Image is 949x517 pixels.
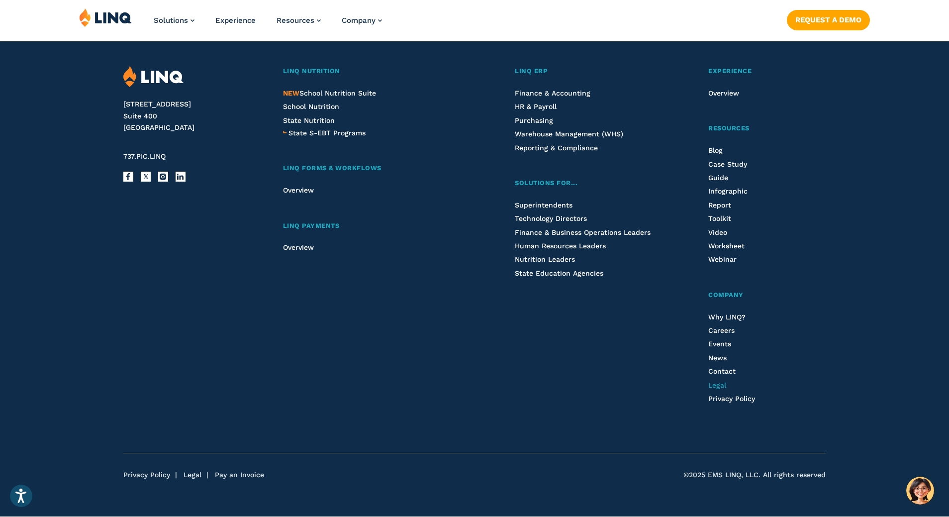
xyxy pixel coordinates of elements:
[515,116,553,124] a: Purchasing
[708,326,735,334] span: Careers
[123,66,184,88] img: LINQ | K‑12 Software
[283,89,299,97] span: NEW
[215,471,264,479] a: Pay an Invoice
[708,255,737,263] a: Webinar
[154,16,188,25] span: Solutions
[141,172,151,182] a: X
[288,127,366,138] a: State S-EBT Programs
[708,123,826,134] a: Resources
[708,354,727,362] a: News
[283,243,314,251] a: Overview
[515,269,603,277] a: State Education Agencies
[708,89,739,97] a: Overview
[123,471,170,479] a: Privacy Policy
[708,290,826,301] a: Company
[708,381,726,389] a: Legal
[283,186,314,194] a: Overview
[123,172,133,182] a: Facebook
[215,16,256,25] a: Experience
[283,164,381,172] span: LINQ Forms & Workflows
[708,242,745,250] a: Worksheet
[154,16,194,25] a: Solutions
[283,66,463,77] a: LINQ Nutrition
[283,67,340,75] span: LINQ Nutrition
[288,129,366,137] span: State S-EBT Programs
[342,16,376,25] span: Company
[708,67,752,75] span: Experience
[787,10,870,30] a: Request a Demo
[708,66,826,77] a: Experience
[515,214,587,222] a: Technology Directors
[708,174,728,182] span: Guide
[906,477,934,505] button: Hello, have a question? Let’s chat.
[283,116,335,124] a: State Nutrition
[708,146,723,154] a: Blog
[708,124,750,132] span: Resources
[708,214,731,222] a: Toolkit
[515,228,651,236] a: Finance & Business Operations Leaders
[515,89,590,97] a: Finance & Accounting
[283,163,463,174] a: LINQ Forms & Workflows
[515,103,557,110] a: HR & Payroll
[683,470,826,480] span: ©2025 EMS LINQ, LLC. All rights reserved
[708,313,746,321] a: Why LINQ?
[787,8,870,30] nav: Button Navigation
[283,89,376,97] a: NEWSchool Nutrition Suite
[515,130,623,138] a: Warehouse Management (WHS)
[283,89,376,97] span: School Nutrition Suite
[515,144,598,152] a: Reporting & Compliance
[342,16,382,25] a: Company
[515,66,657,77] a: LINQ ERP
[123,152,166,160] span: 737.PIC.LINQ
[283,103,339,110] a: School Nutrition
[277,16,314,25] span: Resources
[515,242,606,250] a: Human Resources Leaders
[708,201,731,209] a: Report
[283,221,463,231] a: LINQ Payments
[158,172,168,182] a: Instagram
[515,201,572,209] a: Superintendents
[176,172,186,182] a: LinkedIn
[515,255,575,263] a: Nutrition Leaders
[708,228,727,236] a: Video
[708,187,748,195] a: Infographic
[708,160,747,168] a: Case Study
[708,395,755,403] a: Privacy Policy
[277,16,321,25] a: Resources
[184,471,201,479] a: Legal
[79,8,132,27] img: LINQ | K‑12 Software
[283,222,340,229] span: LINQ Payments
[708,340,731,348] a: Events
[708,291,744,299] span: Company
[154,8,382,41] nav: Primary Navigation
